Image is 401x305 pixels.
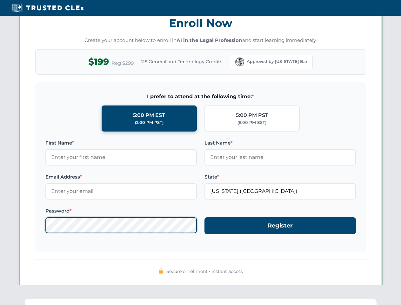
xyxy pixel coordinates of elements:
[204,139,356,147] label: Last Name
[158,268,164,274] img: 🔒
[141,58,222,65] span: 2.5 General and Technology Credits
[177,37,242,43] strong: AI in the Legal Profession
[235,58,244,66] img: Florida Bar
[45,139,197,147] label: First Name
[166,268,243,275] span: Secure enrollment • Instant access
[236,111,268,119] div: 5:00 PM PST
[204,149,356,165] input: Enter your last name
[10,3,85,13] img: Trusted CLEs
[111,59,134,67] span: Reg $299
[35,13,366,33] h3: Enroll Now
[204,183,356,199] input: Florida (FL)
[45,207,197,215] label: Password
[88,55,109,69] span: $199
[204,217,356,234] button: Register
[204,173,356,181] label: State
[45,92,356,101] span: I prefer to attend at the following time:
[237,119,266,126] div: (8:00 PM EST)
[45,149,197,165] input: Enter your first name
[45,183,197,199] input: Enter your email
[45,173,197,181] label: Email Address
[133,111,165,119] div: 5:00 PM EST
[247,58,307,65] span: Approved by [US_STATE] Bar
[35,37,366,44] p: Create your account below to enroll in and start learning immediately.
[135,119,164,126] div: (2:00 PM PST)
